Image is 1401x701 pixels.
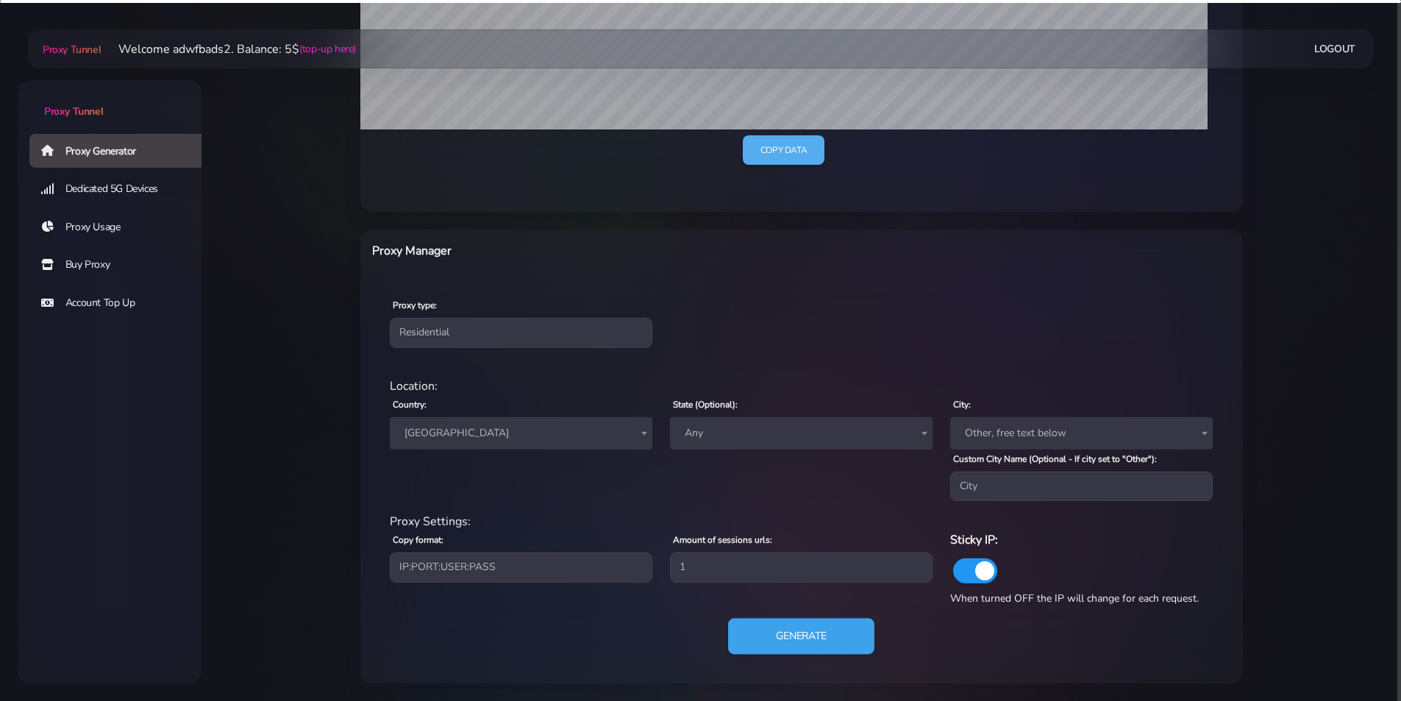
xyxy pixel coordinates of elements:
[18,80,202,119] a: Proxy Tunnel
[670,417,933,449] span: Any
[29,286,213,320] a: Account Top Up
[29,134,213,168] a: Proxy Generator
[953,398,971,411] label: City:
[393,299,437,312] label: Proxy type:
[390,417,652,449] span: France
[743,135,824,166] a: Copy data
[953,452,1157,466] label: Custom City Name (Optional - If city set to "Other"):
[950,472,1213,501] input: City
[1330,630,1383,683] iframe: Webchat Widget
[29,210,213,244] a: Proxy Usage
[393,398,427,411] label: Country:
[29,172,213,206] a: Dedicated 5G Devices
[673,398,738,411] label: State (Optional):
[950,591,1199,605] span: When turned OFF the IP will change for each request.
[399,423,644,444] span: France
[44,104,103,118] span: Proxy Tunnel
[673,533,772,547] label: Amount of sessions urls:
[101,40,356,58] li: Welcome adwfbads2. Balance: 5$
[679,423,924,444] span: Any
[43,43,101,57] span: Proxy Tunnel
[40,38,101,61] a: Proxy Tunnel
[381,513,1222,530] div: Proxy Settings:
[393,533,443,547] label: Copy format:
[950,530,1213,549] h6: Sticky IP:
[372,241,866,260] h6: Proxy Manager
[959,423,1204,444] span: Other, free text below
[299,41,356,57] a: (top-up here)
[381,377,1222,395] div: Location:
[728,619,874,655] button: Generate
[29,248,213,282] a: Buy Proxy
[950,417,1213,449] span: Other, free text below
[1314,35,1355,63] a: Logout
